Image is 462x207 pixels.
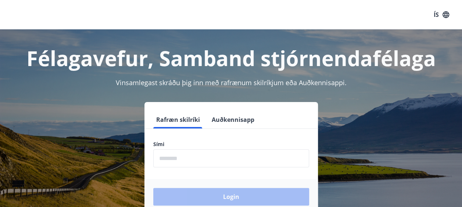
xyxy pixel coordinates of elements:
[430,8,453,21] button: ÍS
[9,44,453,72] h1: Félagavefur, Samband stjórnendafélaga
[153,141,309,148] label: Sími
[209,111,257,128] button: Auðkennisapp
[116,78,347,87] span: Vinsamlegast skráðu þig inn með rafrænum skilríkjum eða Auðkennisappi.
[153,111,203,128] button: Rafræn skilríki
